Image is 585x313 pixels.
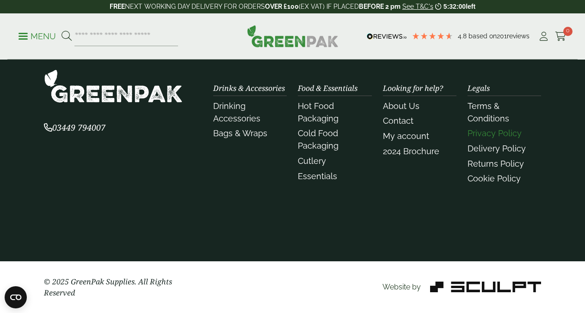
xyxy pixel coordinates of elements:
p: © 2025 GreenPak Supplies. All Rights Reserved [44,276,203,298]
img: Sculpt [430,282,541,292]
span: 4.8 [458,32,468,40]
span: 5:32:00 [443,3,466,10]
a: My account [383,131,429,141]
a: 2024 Brochure [383,146,439,156]
span: 0 [563,27,573,36]
a: 03449 794007 [44,124,105,132]
img: GreenPak Supplies [247,25,339,47]
span: Based on [468,32,497,40]
a: See T&C's [402,3,433,10]
a: Delivery Policy [468,144,526,153]
strong: FREE [110,3,125,10]
a: Returns Policy [468,159,524,169]
a: 0 [555,30,567,43]
strong: OVER £100 [265,3,299,10]
img: REVIEWS.io [367,33,407,40]
a: Menu [18,31,56,40]
span: 03449 794007 [44,122,105,133]
span: left [466,3,475,10]
span: reviews [507,32,530,40]
a: Contact [383,116,413,126]
a: Privacy Policy [468,128,522,138]
a: Drinking Accessories [213,101,260,123]
a: Cold Food Packaging [298,128,339,150]
i: Cart [555,32,567,41]
a: Hot Food Packaging [298,101,339,123]
img: GreenPak Supplies [44,69,183,103]
p: Menu [18,31,56,42]
span: 201 [497,32,507,40]
a: Cookie Policy [468,174,521,183]
a: Bags & Wraps [213,128,267,138]
button: Open CMP widget [5,286,27,308]
a: About Us [383,101,419,111]
i: My Account [538,32,549,41]
a: Essentials [298,171,337,181]
a: Cutlery [298,156,326,166]
a: Terms & Conditions [468,101,509,123]
span: Website by [382,283,421,291]
div: 4.79 Stars [412,32,453,40]
strong: BEFORE 2 pm [359,3,400,10]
